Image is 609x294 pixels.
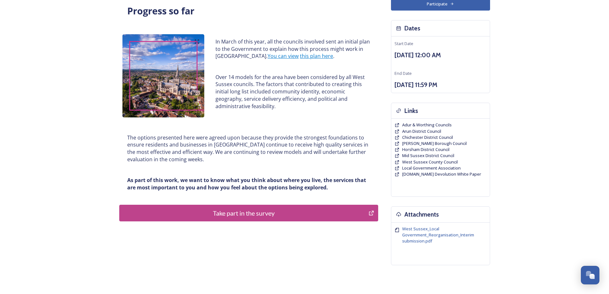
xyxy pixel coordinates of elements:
[404,24,420,33] h3: Dates
[402,147,449,152] span: Horsham District Council
[119,205,378,221] button: Take part in the survey
[394,41,413,46] span: Start Date
[127,134,370,163] p: The options presented here were agreed upon because they provide the strongest foundations to ens...
[402,122,452,128] a: Adur & Worthing Councils
[581,266,599,284] button: Open Chat
[394,80,487,90] h3: [DATE] 11:59 PM
[402,153,454,159] a: Mid Sussex District Council
[402,165,461,171] a: Local Government Association
[402,171,481,177] a: [DOMAIN_NAME] Devolution White Paper
[402,140,467,147] a: [PERSON_NAME] Borough Council
[402,159,458,165] a: West Sussex County Council
[402,226,474,244] span: West Sussex_Local Government_Reorganisation_Interim submission.pdf
[127,177,367,191] strong: As part of this work, we want to know what you think about where you live, the services that are ...
[404,210,439,219] h3: Attachments
[402,134,453,140] a: Chichester District Council
[127,4,194,17] strong: Progress so far
[394,51,487,60] h3: [DATE] 12:00 AM
[215,38,370,60] p: In March of this year, all the councils involved sent an initial plan to the Government to explai...
[123,208,365,218] div: Take part in the survey
[300,52,333,60] a: this plan here
[402,128,441,134] a: Arun District Council
[402,153,454,158] span: Mid Sussex District Council
[215,74,370,110] p: Over 14 models for the area have been considered by all West Sussex councils. The factors that co...
[402,147,449,153] a: Horsham District Council
[404,106,418,115] h3: Links
[268,52,299,60] a: You can view
[394,70,412,76] span: End Date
